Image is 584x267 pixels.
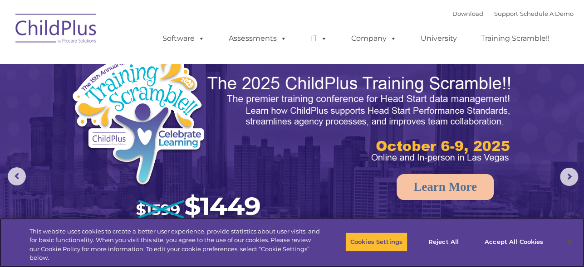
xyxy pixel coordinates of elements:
[480,233,548,252] button: Accept All Cookies
[520,10,574,17] a: Schedule A Demo
[559,232,579,252] button: Close
[11,7,102,53] img: ChildPlus by Procare Solutions
[126,97,165,104] span: Phone number
[29,227,321,262] div: This website uses cookies to create a better user experience, provide statistics about user visit...
[415,233,472,252] button: Reject All
[126,60,154,67] span: Last name
[397,174,494,200] a: Learn More
[472,29,559,48] a: Training Scramble!!
[342,29,406,48] a: Company
[220,29,296,48] a: Assessments
[345,233,407,252] button: Cookies Settings
[302,29,336,48] a: IT
[452,10,483,17] a: Download
[412,29,466,48] a: University
[452,10,574,17] font: |
[494,10,518,17] a: Support
[153,29,214,48] a: Software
